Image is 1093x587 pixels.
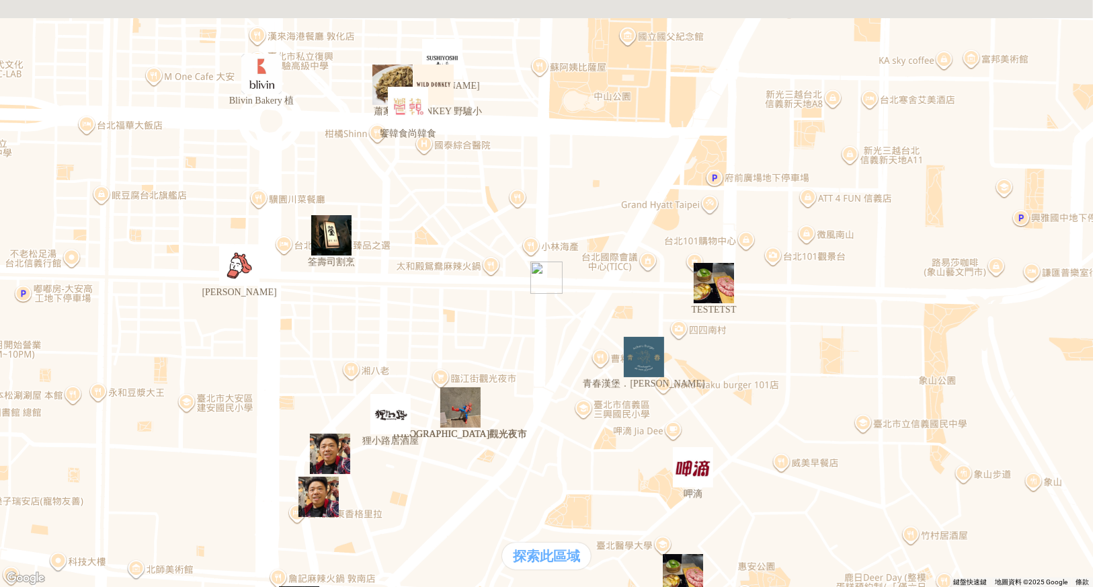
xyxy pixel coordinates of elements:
[618,331,670,383] div: 青春漢堡．Aoharu Bur
[502,543,591,570] div: 探索此區域
[1076,578,1089,586] a: 條款 (在新分頁中開啟)
[995,578,1067,586] span: 地圖資料 ©2025 Google
[688,258,739,309] div: TESTETST
[3,570,48,587] a: 在 Google 地圖上開啟這個區域 (開啟新視窗)
[953,578,987,587] button: 鍵盤快速鍵
[435,382,486,433] div: 臨江街觀光夜市
[365,389,416,440] div: 狸小路居酒屋
[667,442,719,493] div: 呷滴
[3,570,48,587] img: Google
